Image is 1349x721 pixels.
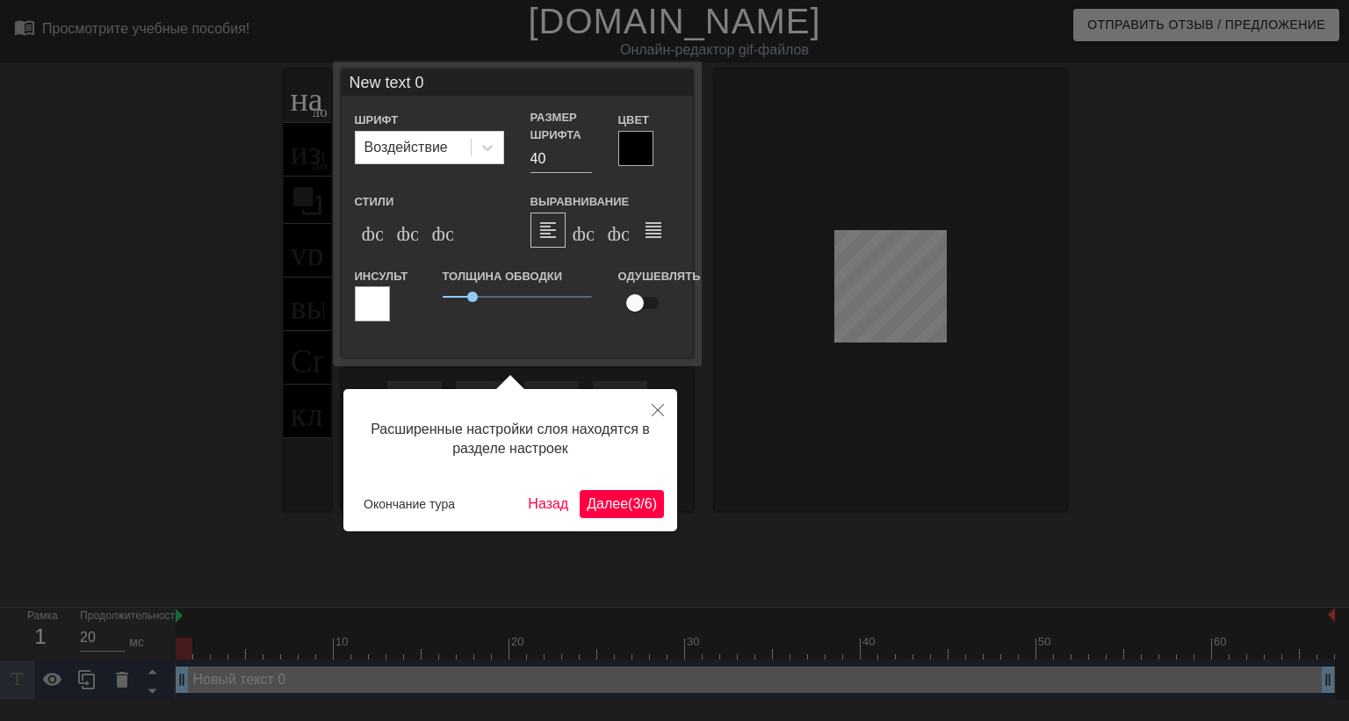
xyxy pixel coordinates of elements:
[528,496,568,511] ya-tr-span: Назад
[371,422,650,456] ya-tr-span: Расширенные настройки слоя находятся в разделе настроек
[357,491,462,517] button: Окончание тура
[580,490,664,518] button: Далее
[640,496,644,511] ya-tr-span: /
[587,496,628,511] ya-tr-span: Далее
[628,496,632,511] ya-tr-span: (
[638,389,677,429] button: Закрыть
[645,496,653,511] ya-tr-span: 6
[653,496,657,511] ya-tr-span: )
[632,496,640,511] ya-tr-span: 3
[521,490,575,518] button: Назад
